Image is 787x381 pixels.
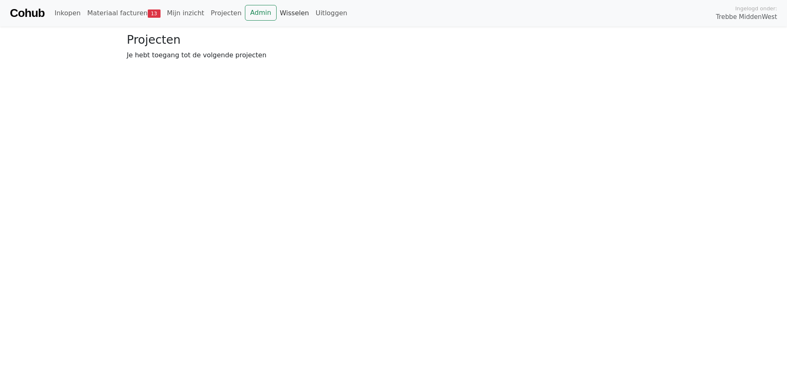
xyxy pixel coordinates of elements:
[277,5,312,21] a: Wisselen
[207,5,245,21] a: Projecten
[84,5,164,21] a: Materiaal facturen13
[148,9,161,18] span: 13
[312,5,351,21] a: Uitloggen
[10,3,44,23] a: Cohub
[245,5,277,21] a: Admin
[164,5,208,21] a: Mijn inzicht
[127,50,660,60] p: Je hebt toegang tot de volgende projecten
[716,12,777,22] span: Trebbe MiddenWest
[51,5,84,21] a: Inkopen
[735,5,777,12] span: Ingelogd onder:
[127,33,660,47] h3: Projecten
